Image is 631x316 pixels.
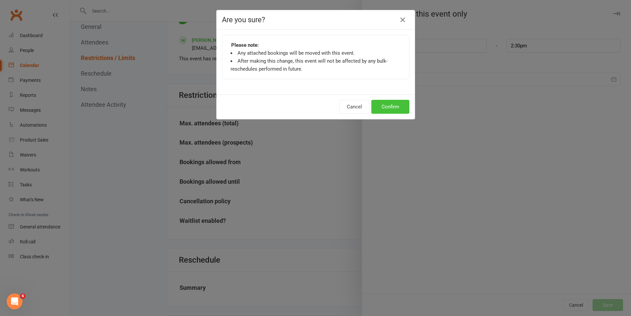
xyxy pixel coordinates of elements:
li: Any attached bookings will be moved with this event. [231,49,401,57]
button: Confirm [371,100,409,114]
iframe: Intercom live chat [7,293,23,309]
span: 6 [20,293,26,299]
strong: Please note: [231,41,259,49]
button: Cancel [339,100,370,114]
li: After making this change, this event will not be affected by any bulk-reschedules performed in fu... [231,57,401,73]
button: Close [397,15,408,25]
h4: Are you sure? [222,16,409,24]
